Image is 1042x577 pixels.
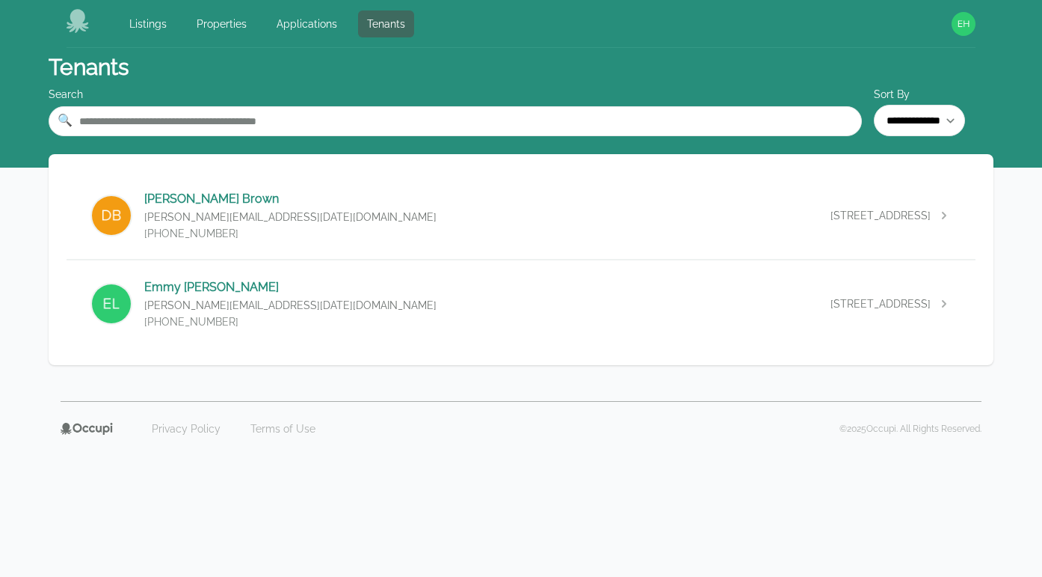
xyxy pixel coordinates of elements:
[830,296,931,311] span: [STREET_ADDRESS]
[188,10,256,37] a: Properties
[144,278,437,296] p: Emmy [PERSON_NAME]
[120,10,176,37] a: Listings
[839,423,981,435] p: © 2025 Occupi. All Rights Reserved.
[143,417,229,441] a: Privacy Policy
[144,210,437,225] p: [PERSON_NAME][EMAIL_ADDRESS][DATE][DOMAIN_NAME]
[49,54,129,81] h1: Tenants
[90,283,132,325] img: Emmy Leigh
[144,190,437,208] p: [PERSON_NAME] Brown
[874,87,993,102] label: Sort By
[144,226,437,241] p: [PHONE_NUMBER]
[144,314,437,329] p: [PHONE_NUMBER]
[358,10,414,37] a: Tenants
[90,195,132,236] img: Dawn Brown
[49,87,862,102] div: Search
[67,260,975,347] a: Emmy LeighEmmy [PERSON_NAME][PERSON_NAME][EMAIL_ADDRESS][DATE][DOMAIN_NAME][PHONE_NUMBER][STREET_...
[241,417,324,441] a: Terms of Use
[67,172,975,259] a: Dawn Brown[PERSON_NAME] Brown[PERSON_NAME][EMAIL_ADDRESS][DATE][DOMAIN_NAME][PHONE_NUMBER][STREET...
[268,10,346,37] a: Applications
[144,298,437,313] p: [PERSON_NAME][EMAIL_ADDRESS][DATE][DOMAIN_NAME]
[830,208,931,223] span: [STREET_ADDRESS]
